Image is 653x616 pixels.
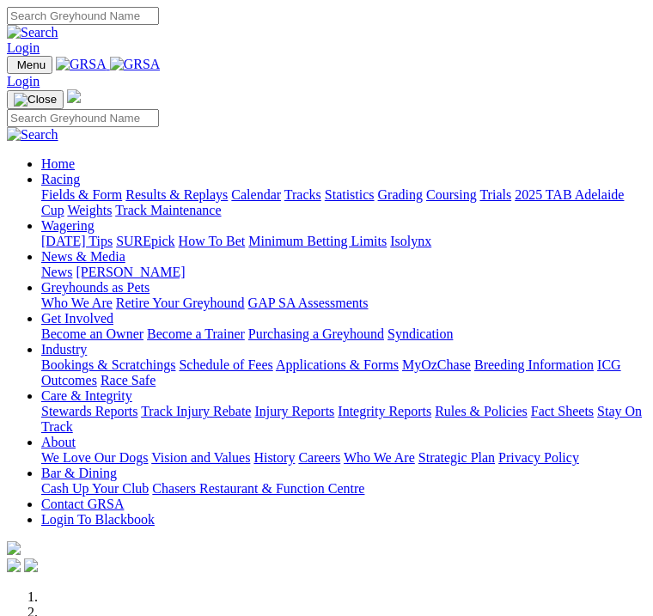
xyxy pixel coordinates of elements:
img: GRSA [110,57,161,72]
a: GAP SA Assessments [248,296,369,310]
a: Tracks [284,187,321,202]
input: Search [7,109,159,127]
a: Become an Owner [41,326,143,341]
a: Integrity Reports [338,404,431,418]
div: Racing [41,187,646,218]
a: Stay On Track [41,404,642,434]
a: Retire Your Greyhound [116,296,245,310]
a: Careers [298,450,340,465]
a: News & Media [41,249,125,264]
img: logo-grsa-white.png [7,541,21,555]
div: Get Involved [41,326,646,342]
div: Industry [41,357,646,388]
a: Results & Replays [125,187,228,202]
a: Syndication [388,326,453,341]
a: Injury Reports [254,404,334,418]
div: News & Media [41,265,646,280]
a: Who We Are [344,450,415,465]
img: twitter.svg [24,558,38,572]
a: Minimum Betting Limits [248,234,387,248]
a: SUREpick [116,234,174,248]
a: Isolynx [390,234,431,248]
a: Track Injury Rebate [141,404,251,418]
img: Search [7,127,58,143]
a: Statistics [325,187,375,202]
a: Calendar [231,187,281,202]
a: Race Safe [101,373,156,387]
a: Bookings & Scratchings [41,357,175,372]
a: Breeding Information [474,357,594,372]
a: Weights [67,203,112,217]
a: [PERSON_NAME] [76,265,185,279]
a: Racing [41,172,80,186]
div: Wagering [41,234,646,249]
a: Get Involved [41,311,113,326]
a: Privacy Policy [498,450,579,465]
a: ICG Outcomes [41,357,621,387]
a: Stewards Reports [41,404,137,418]
div: Care & Integrity [41,404,646,435]
img: GRSA [56,57,107,72]
a: Cash Up Your Club [41,481,149,496]
a: Greyhounds as Pets [41,280,150,295]
a: Strategic Plan [418,450,495,465]
img: facebook.svg [7,558,21,572]
a: Bar & Dining [41,466,117,480]
a: Login [7,74,40,88]
a: Home [41,156,75,171]
a: Trials [479,187,511,202]
img: logo-grsa-white.png [67,89,81,103]
button: Toggle navigation [7,90,64,109]
div: About [41,450,646,466]
a: 2025 TAB Adelaide Cup [41,187,624,217]
a: Chasers Restaurant & Function Centre [152,481,364,496]
a: Who We Are [41,296,113,310]
a: Rules & Policies [435,404,528,418]
span: Menu [17,58,46,71]
a: Applications & Forms [276,357,399,372]
div: Greyhounds as Pets [41,296,646,311]
a: Coursing [426,187,477,202]
a: History [253,450,295,465]
div: Bar & Dining [41,481,646,497]
a: Login [7,40,40,55]
a: Vision and Values [151,450,250,465]
input: Search [7,7,159,25]
a: Contact GRSA [41,497,124,511]
a: Purchasing a Greyhound [248,326,384,341]
a: [DATE] Tips [41,234,113,248]
button: Toggle navigation [7,56,52,74]
a: About [41,435,76,449]
a: Fact Sheets [531,404,594,418]
a: Login To Blackbook [41,512,155,527]
a: News [41,265,72,279]
a: Care & Integrity [41,388,132,403]
img: Close [14,93,57,107]
a: MyOzChase [402,357,471,372]
a: Track Maintenance [115,203,221,217]
a: Become a Trainer [147,326,245,341]
a: We Love Our Dogs [41,450,148,465]
a: Fields & Form [41,187,122,202]
a: How To Bet [179,234,246,248]
img: Search [7,25,58,40]
a: Industry [41,342,87,357]
a: Wagering [41,218,95,233]
a: Schedule of Fees [179,357,272,372]
a: Grading [378,187,423,202]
